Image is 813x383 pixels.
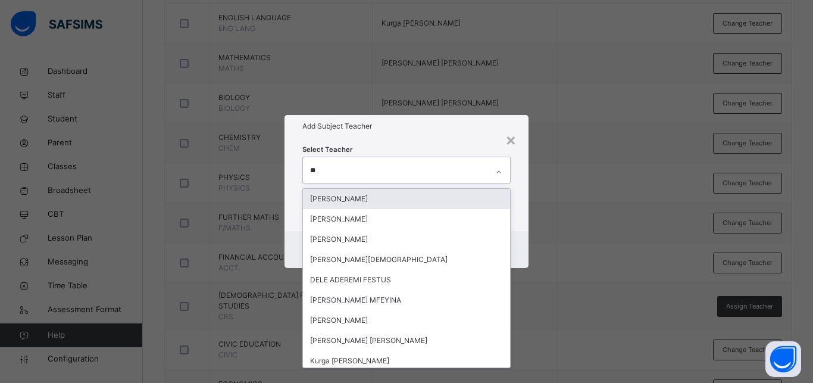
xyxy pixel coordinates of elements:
[303,331,510,351] div: [PERSON_NAME] [PERSON_NAME]
[303,290,510,310] div: [PERSON_NAME] MFEYINA
[303,189,510,209] div: [PERSON_NAME]
[303,250,510,270] div: [PERSON_NAME][DEMOGRAPHIC_DATA]
[302,145,353,155] span: Select Teacher
[505,127,517,152] div: ×
[302,121,511,132] h1: Add Subject Teacher
[303,270,510,290] div: DELE ADEREMI FESTUS
[303,209,510,229] div: [PERSON_NAME]
[303,310,510,331] div: [PERSON_NAME]
[765,341,801,377] button: Open asap
[303,351,510,371] div: Kurga [PERSON_NAME]
[303,229,510,250] div: [PERSON_NAME]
